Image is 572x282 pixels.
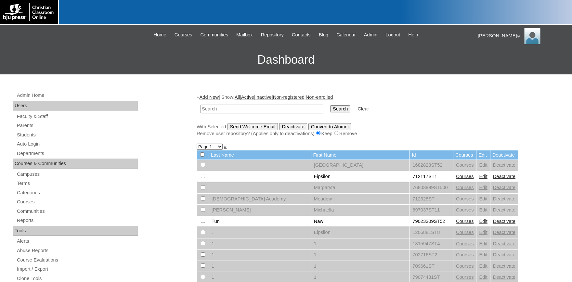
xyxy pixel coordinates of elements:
[479,219,487,224] a: Edit
[479,275,487,280] a: Edit
[479,207,487,212] a: Edit
[197,130,518,137] div: Remove user repository? (Applies only to deactivations) Keep Remove
[209,238,311,250] td: 1
[493,162,515,168] a: Deactivate
[493,263,515,269] a: Deactivate
[16,189,138,197] a: Categories
[330,105,350,112] input: Search
[456,275,474,280] a: Courses
[16,256,138,264] a: Course Evaluations
[456,207,474,212] a: Courses
[258,31,287,39] a: Repository
[16,247,138,255] a: Abuse Reports
[456,162,474,168] a: Courses
[479,263,487,269] a: Edit
[197,123,518,137] div: With Selected:
[311,205,410,216] td: Michaella
[171,31,196,39] a: Courses
[311,227,410,238] td: Eipsilon
[493,275,515,280] a: Deactivate
[150,31,170,39] a: Home
[410,171,453,182] td: 712117ST1
[311,194,410,205] td: Meadow
[456,219,474,224] a: Courses
[524,28,540,44] img: Karen Lawton
[255,95,272,100] a: Inactive
[410,216,453,227] td: 79023209ST52
[405,31,421,39] a: Help
[16,237,138,245] a: Alerts
[16,122,138,130] a: Parents
[308,123,351,130] input: Convert to Alumni
[16,112,138,121] a: Faculty & Staff
[16,149,138,158] a: Departments
[479,174,487,179] a: Edit
[16,179,138,187] a: Terms
[13,101,138,111] div: Users
[209,216,311,227] td: Tun
[311,238,410,250] td: 1
[224,144,227,149] a: »
[493,196,515,201] a: Deactivate
[410,182,453,193] td: 76803899ST500
[410,250,453,261] td: 702716ST2
[227,123,278,130] input: Send Welcome Email
[456,196,474,201] a: Courses
[456,252,474,257] a: Courses
[385,31,400,39] span: Logout
[357,106,369,111] a: Clear
[289,31,314,39] a: Contacts
[316,31,331,39] a: Blog
[479,185,487,190] a: Edit
[364,31,378,39] span: Admin
[13,159,138,169] div: Courses & Communities
[493,185,515,190] a: Deactivate
[209,194,311,205] td: [DEMOGRAPHIC_DATA] Academy
[319,31,328,39] span: Blog
[493,230,515,235] a: Deactivate
[410,194,453,205] td: 712328ST
[16,265,138,273] a: Import / Export
[479,252,487,257] a: Edit
[311,182,410,193] td: Margaryta
[479,196,487,201] a: Edit
[456,241,474,246] a: Courses
[410,150,453,160] td: Id
[235,95,240,100] a: All
[479,241,487,246] a: Edit
[16,170,138,178] a: Campuses
[478,28,565,44] div: [PERSON_NAME]
[410,227,453,238] td: 1206881ST8
[16,207,138,215] a: Communities
[273,95,305,100] a: Non-registered
[197,94,518,137] div: + | Show: | | | |
[410,205,453,216] td: 697037ST11
[410,238,453,250] td: 1815947ST4
[154,31,166,39] span: Home
[311,261,410,272] td: 1
[456,174,474,179] a: Courses
[333,31,359,39] a: Calendar
[13,226,138,236] div: Tools
[479,230,487,235] a: Edit
[261,31,284,39] span: Repository
[493,241,515,246] a: Deactivate
[201,105,323,113] input: Search
[311,150,410,160] td: First Name
[175,31,192,39] span: Courses
[3,3,55,21] img: logo-white.png
[456,185,474,190] a: Courses
[197,31,231,39] a: Communities
[209,150,311,160] td: Last Name
[16,131,138,139] a: Students
[493,219,515,224] a: Deactivate
[279,123,307,130] input: Deactivate
[16,91,138,99] a: Admin Home
[209,250,311,261] td: 1
[16,198,138,206] a: Courses
[3,45,569,74] h3: Dashboard
[241,95,254,100] a: Active
[292,31,311,39] span: Contacts
[476,150,490,160] td: Edit
[236,31,253,39] span: Mailbox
